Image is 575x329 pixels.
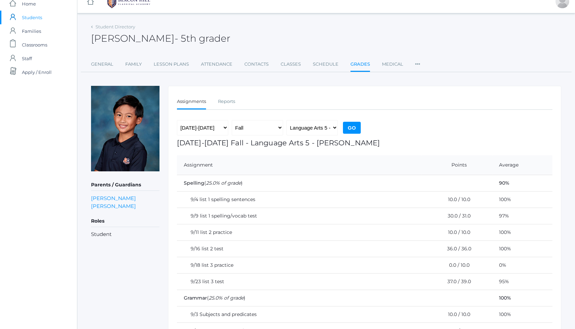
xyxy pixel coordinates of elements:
[244,57,269,71] a: Contacts
[177,175,492,191] td: ( )
[177,155,421,175] th: Assignment
[492,290,552,306] td: 100%
[22,52,32,65] span: Staff
[177,290,492,306] td: ( )
[22,24,41,38] span: Families
[421,240,492,257] td: 36.0 / 36.0
[177,139,552,147] h1: [DATE]-[DATE] Fall - Language Arts 5 - [PERSON_NAME]
[492,208,552,224] td: 97%
[421,273,492,290] td: 37.0 / 39.0
[492,191,552,208] td: 100%
[184,180,204,186] span: Spelling
[91,86,159,171] img: Matteo Soratorio
[492,155,552,175] th: Average
[177,208,421,224] td: 9/9 list 1 spelling/vocab test
[421,257,492,273] td: 0.0 / 10.0
[177,191,421,208] td: 9/4 list 1 spelling sentences
[492,273,552,290] td: 95%
[91,231,159,238] li: Student
[91,194,136,202] a: [PERSON_NAME]
[421,306,492,323] td: 10.0 / 10.0
[175,32,230,44] span: - 5th grader
[209,295,244,301] em: 25.0% of grade
[184,295,207,301] span: Grammar
[421,224,492,240] td: 10.0 / 10.0
[177,257,421,273] td: 9/18 list 3 practice
[382,57,403,71] a: Medical
[22,11,42,24] span: Students
[492,224,552,240] td: 100%
[177,273,421,290] td: 9/23 list 3 test
[177,95,206,109] a: Assignments
[421,191,492,208] td: 10.0 / 10.0
[492,240,552,257] td: 100%
[281,57,301,71] a: Classes
[95,24,135,29] a: Student Directory
[125,57,142,71] a: Family
[177,306,421,323] td: 9/3 Subjects and predicates
[154,57,189,71] a: Lesson Plans
[343,122,361,134] input: Go
[91,215,159,227] h5: Roles
[350,57,370,72] a: Grades
[22,65,52,79] span: Apply / Enroll
[492,306,552,323] td: 100%
[492,175,552,191] td: 90%
[91,57,113,71] a: General
[177,240,421,257] td: 9/16 list 2 test
[421,155,492,175] th: Points
[313,57,338,71] a: Schedule
[201,57,232,71] a: Attendance
[22,38,47,52] span: Classrooms
[91,179,159,191] h5: Parents / Guardians
[206,180,241,186] em: 25.0% of grade
[91,33,230,44] h2: [PERSON_NAME]
[421,208,492,224] td: 30.0 / 31.0
[218,95,235,108] a: Reports
[177,224,421,240] td: 9/11 list 2 practice
[492,257,552,273] td: 0%
[91,202,136,210] a: [PERSON_NAME]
